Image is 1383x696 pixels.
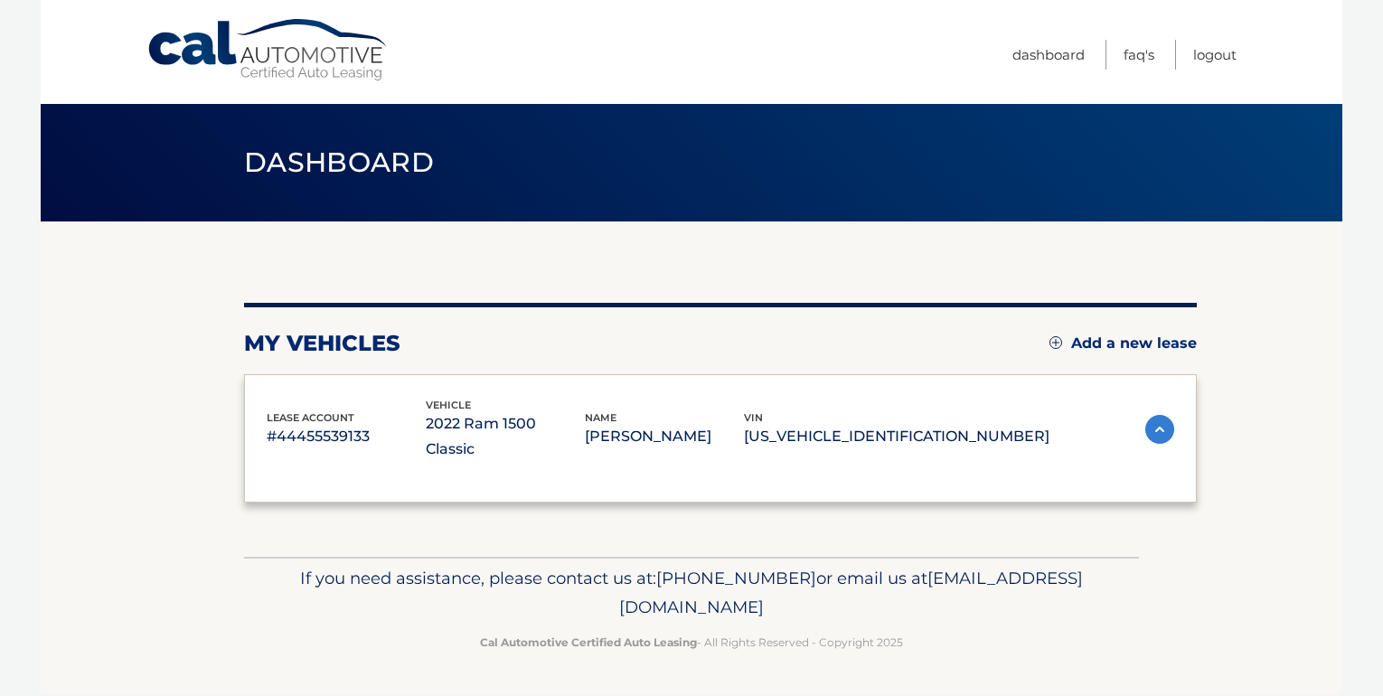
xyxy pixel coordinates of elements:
[244,330,400,357] h2: my vehicles
[256,633,1127,652] p: - All Rights Reserved - Copyright 2025
[256,564,1127,622] p: If you need assistance, please contact us at: or email us at
[267,411,354,424] span: lease account
[1193,40,1237,70] a: Logout
[244,146,434,179] span: Dashboard
[1049,334,1197,353] a: Add a new lease
[426,399,471,411] span: vehicle
[480,635,697,649] strong: Cal Automotive Certified Auto Leasing
[426,411,585,462] p: 2022 Ram 1500 Classic
[146,18,390,82] a: Cal Automotive
[267,424,426,449] p: #44455539133
[585,424,744,449] p: [PERSON_NAME]
[656,568,816,588] span: [PHONE_NUMBER]
[1124,40,1154,70] a: FAQ's
[744,424,1049,449] p: [US_VEHICLE_IDENTIFICATION_NUMBER]
[1012,40,1085,70] a: Dashboard
[1049,336,1062,349] img: add.svg
[1145,415,1174,444] img: accordion-active.svg
[585,411,616,424] span: name
[744,411,763,424] span: vin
